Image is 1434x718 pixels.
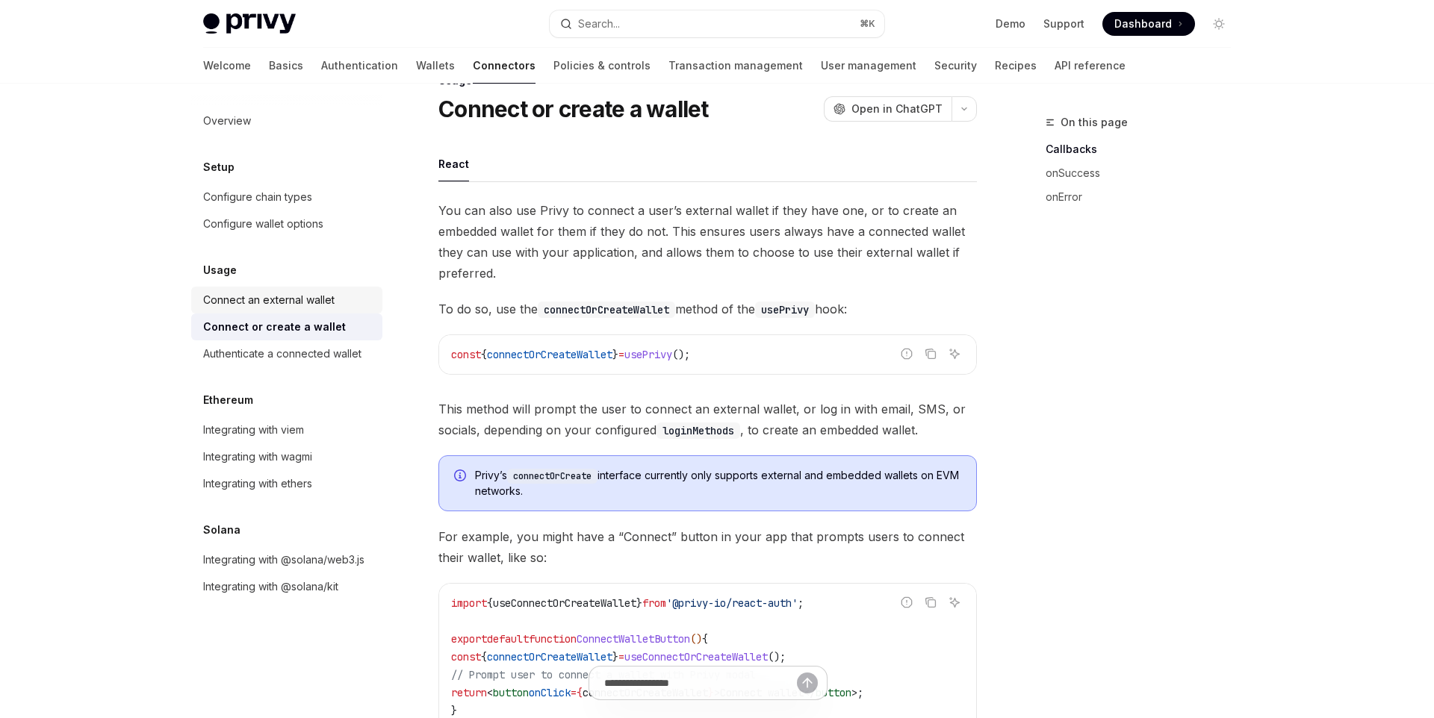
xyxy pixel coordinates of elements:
[203,318,346,336] div: Connect or create a wallet
[897,344,916,363] button: Report incorrect code
[798,596,804,610] span: ;
[481,348,487,361] span: {
[438,526,977,568] span: For example, you might have a “Connect” button in your app that prompts users to connect their wa...
[1102,12,1195,36] a: Dashboard
[618,348,624,361] span: =
[438,399,977,440] span: This method will prompt the user to connect an external wallet, or log in with email, SMS, or soc...
[945,593,964,612] button: Ask AI
[690,632,702,646] span: ()
[1046,161,1243,185] a: onSuccess
[191,546,382,573] a: Integrating with @solana/web3.js
[851,102,943,116] span: Open in ChatGPT
[203,578,338,596] div: Integrating with @solana/kit
[1207,12,1231,36] button: Toggle dark mode
[550,10,884,37] button: Open search
[321,48,398,84] a: Authentication
[451,596,487,610] span: import
[945,344,964,363] button: Ask AI
[203,345,361,363] div: Authenticate a connected wallet
[604,667,797,699] input: Ask a question...
[618,650,624,664] span: =
[668,48,803,84] a: Transaction management
[203,448,312,466] div: Integrating with wagmi
[666,596,798,610] span: '@privy-io/react-auth'
[203,521,240,539] h5: Solana
[203,13,296,34] img: light logo
[821,48,916,84] a: User management
[203,48,251,84] a: Welcome
[672,348,690,361] span: ();
[487,348,612,361] span: connectOrCreateWallet
[203,291,335,309] div: Connect an external wallet
[203,391,253,409] h5: Ethereum
[269,48,303,84] a: Basics
[191,313,382,340] a: Connect or create a wallet
[578,15,620,33] div: Search...
[203,188,312,206] div: Configure chain types
[451,632,487,646] span: export
[657,422,740,439] code: loginMethods
[768,650,786,664] span: ();
[203,112,251,130] div: Overview
[860,18,875,30] span: ⌘ K
[995,48,1037,84] a: Recipes
[493,596,636,610] span: useConnectOrCreateWallet
[191,287,382,313] a: Connect an external wallet
[1046,185,1243,209] a: onError
[454,469,469,484] svg: Info
[475,468,961,499] span: Privy’s interface currently only supports external and embedded wallets on EVM networks.
[451,348,481,361] span: const
[191,184,382,210] a: Configure chain types
[624,650,768,664] span: useConnectOrCreateWallet
[642,596,666,610] span: from
[191,210,382,237] a: Configure wallet options
[191,470,382,497] a: Integrating with ethers
[203,158,235,176] h5: Setup
[416,48,455,84] a: Wallets
[824,96,952,122] button: Open in ChatGPT
[438,146,469,181] div: React
[473,48,536,84] a: Connectors
[1043,16,1084,31] a: Support
[451,650,481,664] span: const
[1114,16,1172,31] span: Dashboard
[481,650,487,664] span: {
[755,302,815,318] code: usePrivy
[438,299,977,319] span: To do so, use the method of the hook:
[203,261,237,279] h5: Usage
[1055,48,1126,84] a: API reference
[191,107,382,134] a: Overview
[487,596,493,610] span: {
[636,596,642,610] span: }
[529,632,577,646] span: function
[1046,137,1243,161] a: Callbacks
[897,593,916,612] button: Report incorrect code
[487,632,529,646] span: default
[507,469,597,484] code: connectOrCreate
[203,421,304,439] div: Integrating with viem
[921,344,940,363] button: Copy the contents from the code block
[191,443,382,470] a: Integrating with wagmi
[612,650,618,664] span: }
[191,573,382,600] a: Integrating with @solana/kit
[577,632,690,646] span: ConnectWalletButton
[438,200,977,284] span: You can also use Privy to connect a user’s external wallet if they have one, or to create an embe...
[538,302,675,318] code: connectOrCreateWallet
[797,672,818,693] button: Send message
[934,48,977,84] a: Security
[191,340,382,367] a: Authenticate a connected wallet
[702,632,708,646] span: {
[191,416,382,443] a: Integrating with viem
[438,96,709,122] h1: Connect or create a wallet
[203,215,323,233] div: Configure wallet options
[624,348,672,361] span: usePrivy
[203,475,312,493] div: Integrating with ethers
[996,16,1025,31] a: Demo
[553,48,651,84] a: Policies & controls
[203,551,364,569] div: Integrating with @solana/web3.js
[921,593,940,612] button: Copy the contents from the code block
[612,348,618,361] span: }
[487,650,612,664] span: connectOrCreateWallet
[1061,113,1128,131] span: On this page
